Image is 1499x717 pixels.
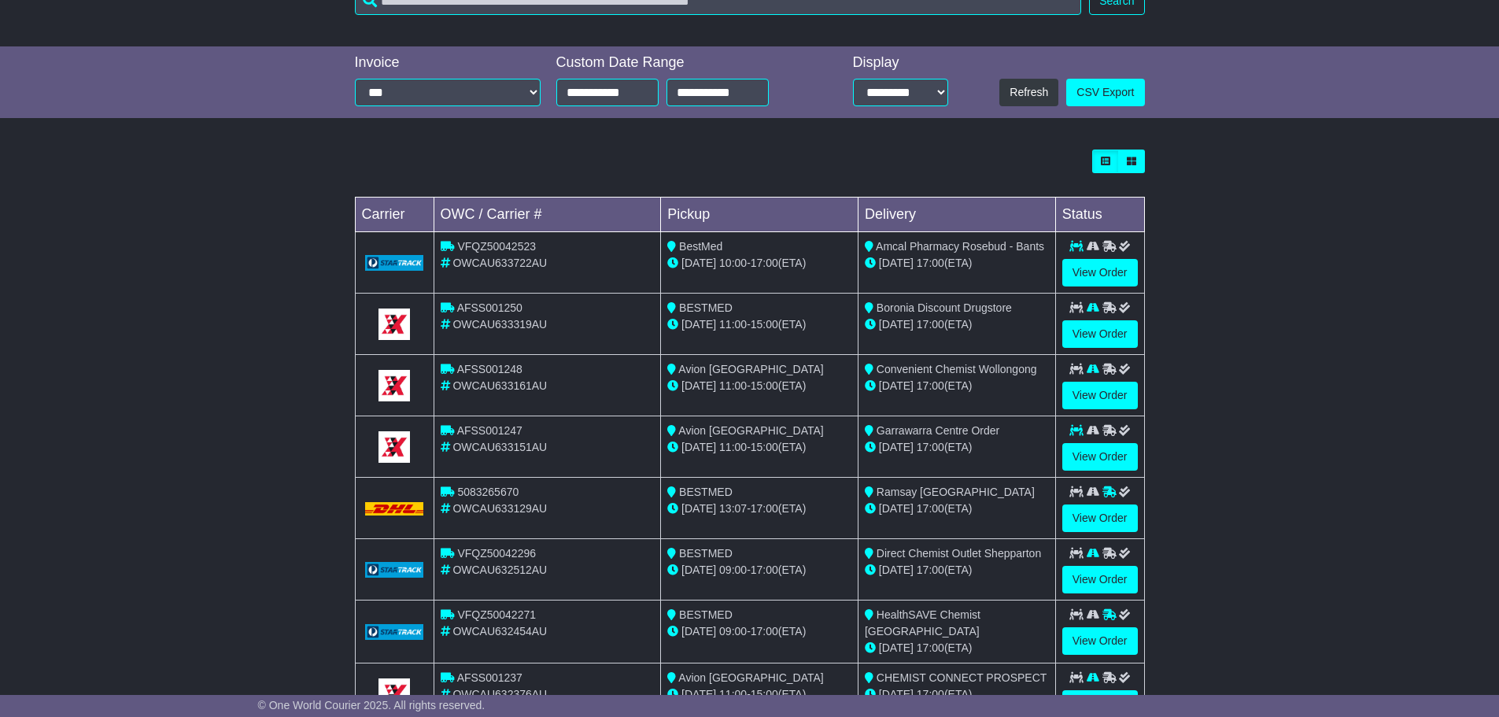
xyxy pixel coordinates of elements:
[879,379,914,392] span: [DATE]
[751,379,778,392] span: 15:00
[679,301,733,314] span: BESTMED
[719,688,747,700] span: 11:00
[365,502,424,515] img: DHL.png
[681,318,716,331] span: [DATE]
[681,688,716,700] span: [DATE]
[1062,627,1138,655] a: View Order
[681,625,716,638] span: [DATE]
[876,240,1044,253] span: Amcal Pharmacy Rosebud - Bants
[457,671,522,684] span: AFSS001237
[378,370,410,401] img: GetCarrierServiceLogo
[877,363,1037,375] span: Convenient Chemist Wollongong
[681,441,716,453] span: [DATE]
[879,318,914,331] span: [DATE]
[365,255,424,271] img: GetCarrierServiceLogo
[917,688,944,700] span: 17:00
[853,54,948,72] div: Display
[751,257,778,269] span: 17:00
[917,564,944,576] span: 17:00
[865,640,1049,656] div: (ETA)
[719,257,747,269] span: 10:00
[681,379,716,392] span: [DATE]
[378,678,410,710] img: GetCarrierServiceLogo
[877,486,1035,498] span: Ramsay [GEOGRAPHIC_DATA]
[879,502,914,515] span: [DATE]
[678,671,823,684] span: Avion [GEOGRAPHIC_DATA]
[365,562,424,578] img: GetCarrierServiceLogo
[678,363,823,375] span: Avion [GEOGRAPHIC_DATA]
[667,686,851,703] div: - (ETA)
[434,198,661,232] td: OWC / Carrier #
[865,501,1049,517] div: (ETA)
[452,564,547,576] span: OWCAU632512AU
[877,671,1047,684] span: CHEMIST CONNECT PROSPECT
[719,318,747,331] span: 11:00
[378,309,410,340] img: GetCarrierServiceLogo
[1055,198,1144,232] td: Status
[452,441,547,453] span: OWCAU633151AU
[457,608,536,621] span: VFQZ50042271
[457,301,522,314] span: AFSS001250
[879,564,914,576] span: [DATE]
[865,686,1049,703] div: (ETA)
[681,564,716,576] span: [DATE]
[661,198,858,232] td: Pickup
[667,316,851,333] div: - (ETA)
[879,641,914,654] span: [DATE]
[365,624,424,640] img: GetCarrierServiceLogo
[667,255,851,272] div: - (ETA)
[865,608,980,638] span: HealthSAVE Chemist [GEOGRAPHIC_DATA]
[457,547,536,560] span: VFQZ50042296
[917,641,944,654] span: 17:00
[679,240,722,253] span: BestMed
[457,424,522,437] span: AFSS001247
[917,441,944,453] span: 17:00
[999,79,1058,106] button: Refresh
[681,502,716,515] span: [DATE]
[917,502,944,515] span: 17:00
[917,318,944,331] span: 17:00
[751,441,778,453] span: 15:00
[457,363,522,375] span: AFSS001248
[719,625,747,638] span: 09:00
[452,257,547,269] span: OWCAU633722AU
[865,562,1049,578] div: (ETA)
[719,564,747,576] span: 09:00
[681,257,716,269] span: [DATE]
[751,318,778,331] span: 15:00
[667,562,851,578] div: - (ETA)
[452,625,547,638] span: OWCAU632454AU
[1062,320,1138,348] a: View Order
[667,439,851,456] div: - (ETA)
[865,378,1049,394] div: (ETA)
[258,699,486,711] span: © One World Courier 2025. All rights reserved.
[865,255,1049,272] div: (ETA)
[679,547,733,560] span: BESTMED
[355,198,434,232] td: Carrier
[1062,504,1138,532] a: View Order
[1066,79,1144,106] a: CSV Export
[1062,566,1138,593] a: View Order
[751,688,778,700] span: 15:00
[556,54,809,72] div: Custom Date Range
[457,486,519,498] span: 5083265670
[865,439,1049,456] div: (ETA)
[667,378,851,394] div: - (ETA)
[751,502,778,515] span: 17:00
[877,424,999,437] span: Garrawarra Centre Order
[917,257,944,269] span: 17:00
[1062,443,1138,471] a: View Order
[452,688,547,700] span: OWCAU632376AU
[877,301,1012,314] span: Boronia Discount Drugstore
[667,501,851,517] div: - (ETA)
[879,257,914,269] span: [DATE]
[452,502,547,515] span: OWCAU633129AU
[858,198,1055,232] td: Delivery
[667,623,851,640] div: - (ETA)
[452,318,547,331] span: OWCAU633319AU
[378,431,410,463] img: GetCarrierServiceLogo
[678,424,823,437] span: Avion [GEOGRAPHIC_DATA]
[879,441,914,453] span: [DATE]
[355,54,541,72] div: Invoice
[719,502,747,515] span: 13:07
